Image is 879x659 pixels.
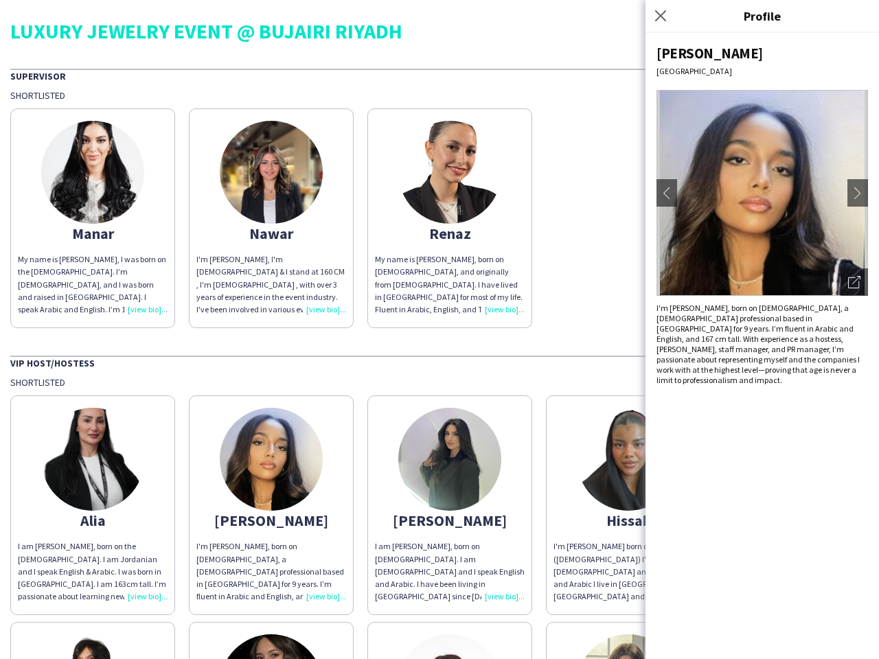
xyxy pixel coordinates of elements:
[375,514,525,527] div: [PERSON_NAME]
[10,376,869,389] div: Shortlisted
[18,540,168,603] div: I am [PERSON_NAME], born on the [DEMOGRAPHIC_DATA]. I am Jordanian and I speak English & Arabic. ...
[553,540,703,603] div: I'm [PERSON_NAME] born on ([DEMOGRAPHIC_DATA]) I'm [DEMOGRAPHIC_DATA] and I speak English and Ara...
[657,90,868,296] img: Crew avatar or photo
[657,44,868,62] div: [PERSON_NAME]
[577,408,680,511] img: thumb-68514d574f249.png
[375,227,525,240] div: Renaz
[18,227,168,240] div: Manar
[196,253,346,316] div: I'm [PERSON_NAME], I'm [DEMOGRAPHIC_DATA] & I stand at 160 CM , I'm [DEMOGRAPHIC_DATA] , with ove...
[41,121,144,224] img: thumb-168545513864760122c98fb.jpeg
[657,66,868,76] div: [GEOGRAPHIC_DATA]
[10,21,869,41] div: LUXURY JEWELRY EVENT @ BUJAIRI RIYADH
[553,514,703,527] div: Hissah
[220,408,323,511] img: thumb-6559779abb9d4.jpeg
[375,253,525,316] div: My name is [PERSON_NAME], born on [DEMOGRAPHIC_DATA], and originally from [DEMOGRAPHIC_DATA]. I h...
[196,540,346,603] div: I'm [PERSON_NAME], born on [DEMOGRAPHIC_DATA], a [DEMOGRAPHIC_DATA] professional based in [GEOGRA...
[10,89,869,102] div: Shortlisted
[657,303,868,385] div: I'm [PERSON_NAME], born on [DEMOGRAPHIC_DATA], a [DEMOGRAPHIC_DATA] professional based in [GEOGRA...
[841,268,868,296] div: Open photos pop-in
[196,227,346,240] div: Nawar
[220,121,323,224] img: thumb-5fe4c9c4-c4ea-4142-82bd-73c40865bd87.jpg
[375,540,525,603] div: I am [PERSON_NAME], born on [DEMOGRAPHIC_DATA]. I am [DEMOGRAPHIC_DATA] and I speak English and A...
[10,356,869,369] div: VIP Host/Hostess
[398,408,501,511] img: thumb-66d6ceaa10451.jpeg
[10,69,869,82] div: Supervisor
[196,514,346,527] div: [PERSON_NAME]
[41,408,144,511] img: thumb-3663157b-f9fb-499f-a17b-6a5f34ee0f0d.png
[646,7,879,25] h3: Profile
[18,514,168,527] div: Alia
[18,253,168,316] div: My name is [PERSON_NAME], I was born on the [DEMOGRAPHIC_DATA]. I’m [DEMOGRAPHIC_DATA], and I was...
[398,121,501,224] img: thumb-3c9595b0-ac92-4f50-93ea-45b538f9abe7.png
